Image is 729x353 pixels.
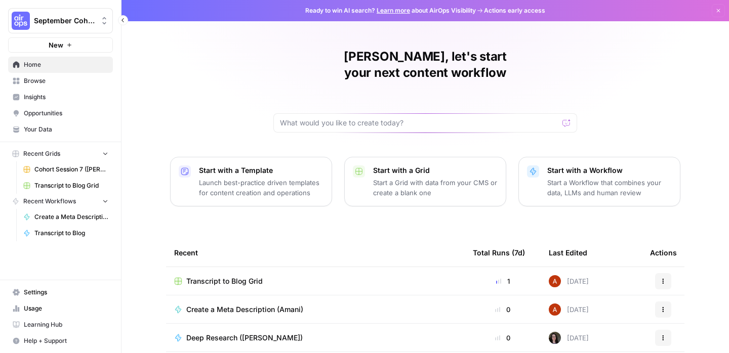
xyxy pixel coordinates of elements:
p: Launch best-practice driven templates for content creation and operations [199,178,323,198]
span: Usage [24,304,108,313]
a: Transcript to Blog Grid [19,178,113,194]
span: Recent Workflows [23,197,76,206]
span: Recent Grids [23,149,60,158]
span: September Cohort [34,16,95,26]
span: Settings [24,288,108,297]
span: Learning Hub [24,320,108,329]
button: Start with a TemplateLaunch best-practice driven templates for content creation and operations [170,157,332,206]
img: fvupjppv8b9nt3h87yhfikz8g0rq [549,332,561,344]
img: vrq4y4cr1c7o18g7bic8abpwgxlg [549,275,561,287]
a: Home [8,57,113,73]
p: Start with a Template [199,165,323,175]
div: Total Runs (7d) [473,239,525,267]
span: Cohort Session 7 ([PERSON_NAME]) [34,165,108,174]
p: Start a Workflow that combines your data, LLMs and human review [547,178,672,198]
span: Insights [24,93,108,102]
div: [DATE] [549,303,589,316]
div: [DATE] [549,332,589,344]
span: Home [24,60,108,69]
a: Deep Research ([PERSON_NAME]) [174,333,457,343]
a: Browse [8,73,113,89]
span: New [49,40,63,50]
span: Browse [24,76,108,85]
span: Help + Support [24,336,108,345]
img: vrq4y4cr1c7o18g7bic8abpwgxlg [549,303,561,316]
a: Insights [8,89,113,105]
a: Learning Hub [8,317,113,333]
button: Workspace: September Cohort [8,8,113,33]
div: 0 [473,304,533,315]
span: Create a Meta Description (Amani) [186,304,303,315]
button: Start with a WorkflowStart a Workflow that combines your data, LLMs and human review [518,157,680,206]
button: New [8,37,113,53]
a: Your Data [8,121,113,138]
img: September Cohort Logo [12,12,30,30]
div: Actions [650,239,677,267]
button: Start with a GridStart a Grid with data from your CMS or create a blank one [344,157,506,206]
span: Transcript to Blog Grid [34,181,108,190]
h1: [PERSON_NAME], let's start your next content workflow [273,49,577,81]
p: Start with a Grid [373,165,498,175]
a: Transcript to Blog Grid [174,276,457,286]
a: Cohort Session 7 ([PERSON_NAME]) [19,161,113,178]
button: Recent Grids [8,146,113,161]
a: Create a Meta Description (Amani) [19,209,113,225]
a: Settings [8,284,113,300]
a: Learn more [377,7,410,14]
input: What would you like to create today? [280,118,558,128]
span: Ready to win AI search? about AirOps Visibility [305,6,476,15]
div: Recent [174,239,457,267]
span: Transcript to Blog Grid [186,276,263,286]
p: Start with a Workflow [547,165,672,175]
a: Usage [8,300,113,317]
button: Recent Workflows [8,194,113,209]
span: Your Data [24,125,108,134]
span: Create a Meta Description (Amani) [34,212,108,222]
span: Actions early access [484,6,545,15]
div: 1 [473,276,533,286]
a: Transcript to Blog [19,225,113,241]
a: Create a Meta Description (Amani) [174,304,457,315]
div: [DATE] [549,275,589,287]
button: Help + Support [8,333,113,349]
a: Opportunities [8,105,113,121]
span: Transcript to Blog [34,229,108,238]
span: Opportunities [24,109,108,118]
div: Last Edited [549,239,587,267]
span: Deep Research ([PERSON_NAME]) [186,333,303,343]
div: 0 [473,333,533,343]
p: Start a Grid with data from your CMS or create a blank one [373,178,498,198]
